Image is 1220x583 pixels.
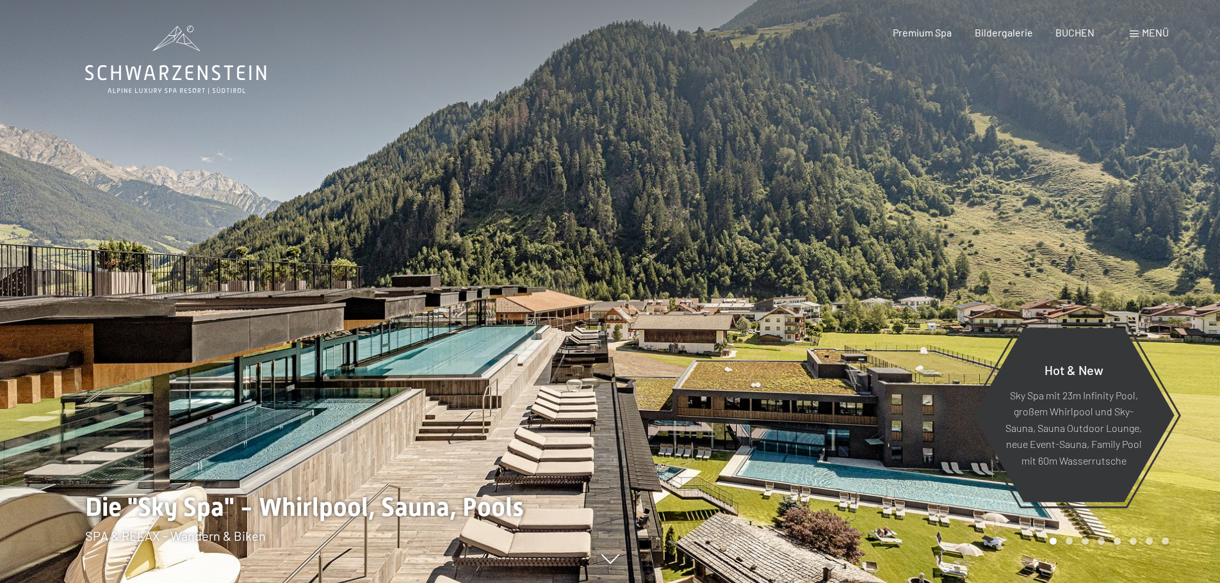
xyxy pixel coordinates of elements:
div: Carousel Page 3 [1082,538,1089,545]
div: Carousel Page 7 [1146,538,1153,545]
a: Premium Spa [893,26,952,38]
div: Carousel Page 4 [1098,538,1105,545]
div: Carousel Page 6 [1130,538,1137,545]
a: BUCHEN [1055,26,1094,38]
div: Carousel Page 2 [1066,538,1073,545]
span: Hot & New [1045,362,1103,377]
span: Menü [1142,26,1169,38]
p: Sky Spa mit 23m Infinity Pool, großem Whirlpool und Sky-Sauna, Sauna Outdoor Lounge, neue Event-S... [1004,387,1143,468]
div: Carousel Page 5 [1114,538,1121,545]
div: Carousel Pagination [1045,538,1169,545]
a: Hot & New Sky Spa mit 23m Infinity Pool, großem Whirlpool und Sky-Sauna, Sauna Outdoor Lounge, ne... [972,327,1175,503]
div: Carousel Page 8 [1162,538,1169,545]
div: Carousel Page 1 (Current Slide) [1050,538,1057,545]
a: Bildergalerie [975,26,1033,38]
